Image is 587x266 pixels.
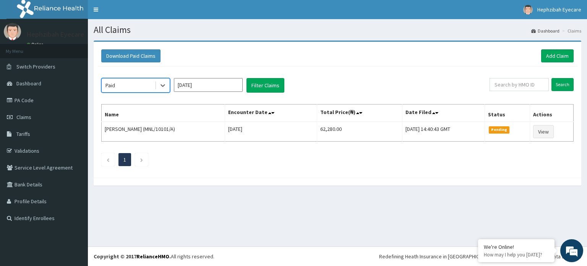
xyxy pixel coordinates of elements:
[94,25,581,35] h1: All Claims
[16,131,30,137] span: Tariffs
[140,156,143,163] a: Next page
[225,104,317,122] th: Encounter Date
[88,246,587,266] footer: All rights reserved.
[27,31,84,38] p: Hephzibah Eyecare
[14,38,31,57] img: d_794563401_company_1708531726252_794563401
[541,49,574,62] a: Add Claim
[379,253,581,260] div: Redefining Heath Insurance in [GEOGRAPHIC_DATA] using Telemedicine and Data Science!
[123,156,126,163] a: Page 1 is your current page
[537,6,581,13] span: Hephzibah Eyecare
[402,122,485,142] td: [DATE] 14:40:43 GMT
[523,5,533,15] img: User Image
[402,104,485,122] th: Date Filed
[27,42,45,47] a: Online
[16,114,31,121] span: Claims
[484,251,549,258] p: How may I help you today?
[40,43,128,53] div: Chat with us now
[489,126,510,133] span: Pending
[4,23,21,40] img: User Image
[531,28,559,34] a: Dashboard
[106,156,110,163] a: Previous page
[246,78,284,93] button: Filter Claims
[174,78,243,92] input: Select Month and Year
[551,78,574,91] input: Search
[317,122,402,142] td: 62,280.00
[530,104,573,122] th: Actions
[16,63,55,70] span: Switch Providers
[105,82,115,89] div: Paid
[125,4,144,22] div: Minimize live chat window
[225,122,317,142] td: [DATE]
[101,49,161,62] button: Download Paid Claims
[490,78,549,91] input: Search by HMO ID
[102,104,225,122] th: Name
[136,253,169,260] a: RelianceHMO
[94,253,171,260] strong: Copyright © 2017 .
[102,122,225,142] td: [PERSON_NAME] (MNL/10101/A)
[16,80,41,87] span: Dashboard
[533,125,554,138] a: View
[560,28,581,34] li: Claims
[484,243,549,250] div: We're Online!
[485,104,530,122] th: Status
[317,104,402,122] th: Total Price(₦)
[4,181,146,208] textarea: Type your message and hit 'Enter'
[44,83,105,160] span: We're online!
